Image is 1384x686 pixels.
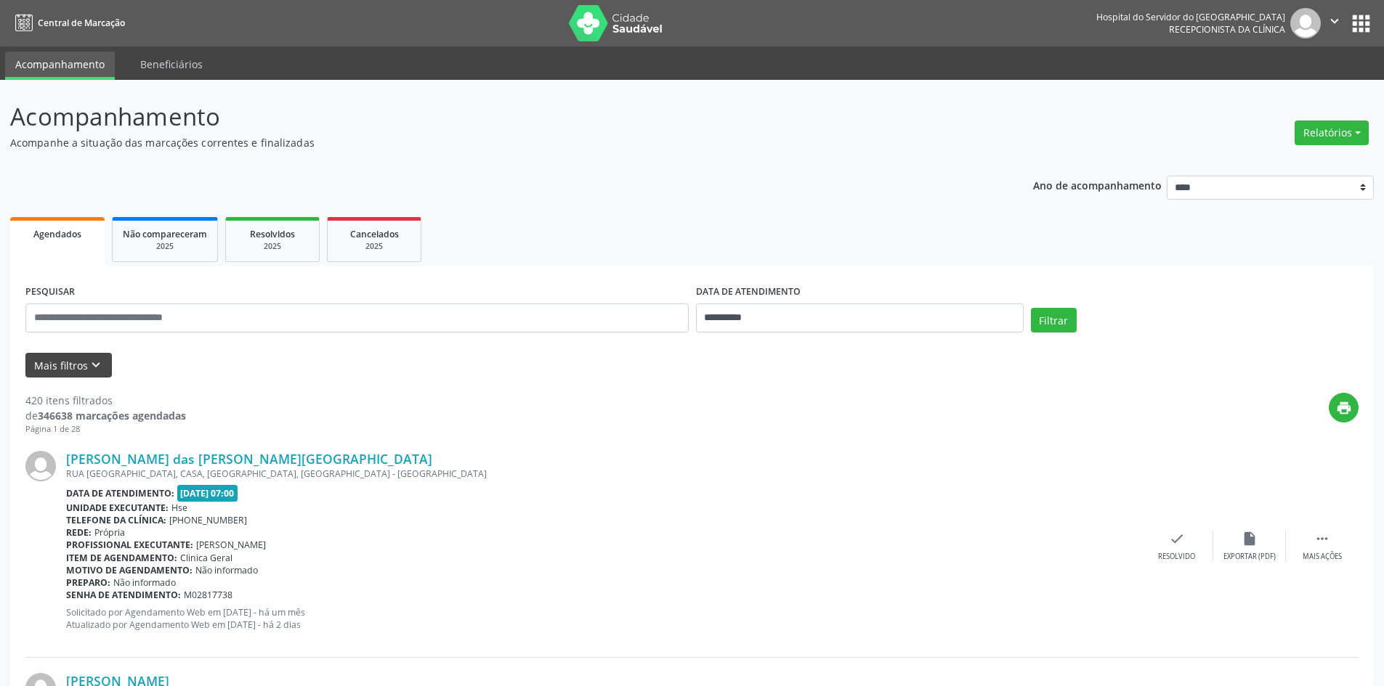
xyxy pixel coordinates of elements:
span: Própria [94,526,125,539]
p: Solicitado por Agendamento Web em [DATE] - há um mês Atualizado por Agendamento Web em [DATE] - h... [66,606,1141,631]
div: Resolvido [1158,552,1195,562]
i: check [1169,531,1185,547]
div: de [25,408,186,423]
span: [DATE] 07:00 [177,485,238,502]
b: Data de atendimento: [66,487,174,499]
a: [PERSON_NAME] das [PERSON_NAME][GEOGRAPHIC_DATA] [66,451,432,467]
span: [PERSON_NAME] [196,539,266,551]
i: insert_drive_file [1242,531,1258,547]
p: Acompanhamento [10,99,965,135]
b: Item de agendamento: [66,552,177,564]
button: Relatórios [1295,121,1369,145]
div: 2025 [236,241,309,252]
b: Motivo de agendamento: [66,564,193,576]
div: Exportar (PDF) [1223,552,1276,562]
img: img [1290,8,1321,38]
b: Preparo: [66,576,110,589]
a: Acompanhamento [5,52,115,80]
span: Não informado [113,576,176,589]
span: M02817738 [184,589,232,601]
label: PESQUISAR [25,281,75,303]
i: print [1336,400,1352,416]
p: Acompanhe a situação das marcações correntes e finalizadas [10,135,965,150]
i: keyboard_arrow_down [88,357,104,373]
span: Hse [171,502,187,514]
span: Não compareceram [123,228,207,240]
span: Clinica Geral [180,552,232,564]
b: Unidade executante: [66,502,169,514]
div: RUA [GEOGRAPHIC_DATA], CASA, [GEOGRAPHIC_DATA], [GEOGRAPHIC_DATA] - [GEOGRAPHIC_DATA] [66,467,1141,480]
label: DATA DE ATENDIMENTO [696,281,801,303]
i:  [1327,13,1343,29]
span: Não informado [195,564,258,576]
span: Recepcionista da clínica [1169,23,1285,36]
div: 420 itens filtrados [25,393,186,408]
a: Central de Marcação [10,11,125,35]
span: Agendados [33,228,81,240]
i:  [1314,531,1330,547]
button: Mais filtroskeyboard_arrow_down [25,353,112,378]
img: img [25,451,56,481]
span: Resolvidos [250,228,295,240]
button: apps [1348,11,1374,36]
a: Beneficiários [130,52,213,77]
button: print [1329,393,1359,422]
p: Ano de acompanhamento [1033,176,1162,194]
span: [PHONE_NUMBER] [169,514,247,526]
div: 2025 [338,241,410,252]
b: Telefone da clínica: [66,514,166,526]
b: Senha de atendimento: [66,589,181,601]
div: Hospital do Servidor do [GEOGRAPHIC_DATA] [1096,11,1285,23]
b: Rede: [66,526,92,539]
strong: 346638 marcações agendadas [38,409,186,422]
span: Central de Marcação [38,17,125,29]
button:  [1321,8,1348,38]
span: Cancelados [350,228,399,240]
div: 2025 [123,241,207,252]
b: Profissional executante: [66,539,193,551]
div: Página 1 de 28 [25,423,186,436]
div: Mais ações [1303,552,1342,562]
button: Filtrar [1031,308,1077,332]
